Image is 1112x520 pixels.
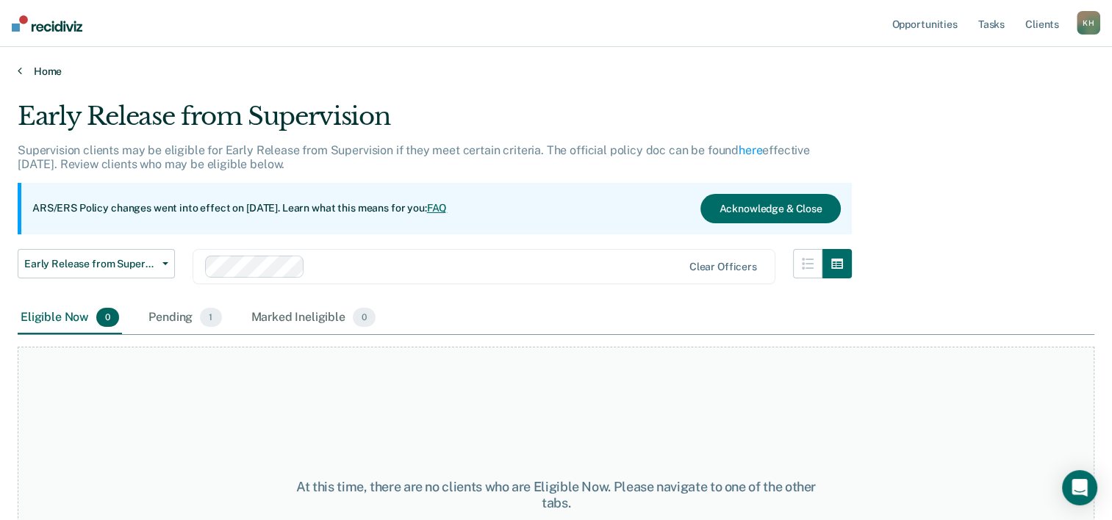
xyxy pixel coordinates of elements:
[18,249,175,278] button: Early Release from Supervision
[18,143,810,171] p: Supervision clients may be eligible for Early Release from Supervision if they meet certain crite...
[18,65,1094,78] a: Home
[287,479,825,510] div: At this time, there are no clients who are Eligible Now. Please navigate to one of the other tabs.
[739,143,762,157] a: here
[1062,470,1097,505] div: Open Intercom Messenger
[689,261,757,273] div: Clear officers
[700,194,840,223] button: Acknowledge & Close
[96,308,119,327] span: 0
[1077,11,1100,35] button: KH
[353,308,376,327] span: 0
[32,201,447,216] p: ARS/ERS Policy changes went into effect on [DATE]. Learn what this means for you:
[248,302,379,334] div: Marked Ineligible0
[200,308,221,327] span: 1
[12,15,82,32] img: Recidiviz
[18,101,852,143] div: Early Release from Supervision
[18,302,122,334] div: Eligible Now0
[146,302,224,334] div: Pending1
[1077,11,1100,35] div: K H
[427,202,448,214] a: FAQ
[24,258,157,270] span: Early Release from Supervision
